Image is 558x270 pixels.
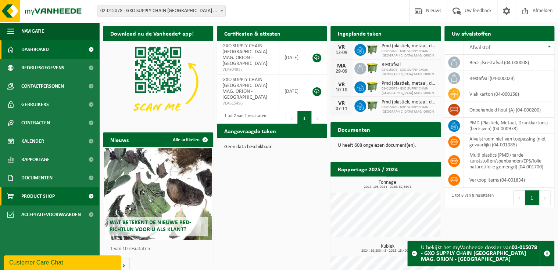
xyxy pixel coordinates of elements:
a: Bekijk rapportage [386,176,440,191]
span: Dashboard [21,40,49,59]
span: Kalender [21,132,44,150]
span: Bedrijfsgegevens [21,59,64,77]
td: multi plastics (PMD/harde kunststoffen/spanbanden/EPS/folie naturel/folie gemengd) (04-001700) [464,150,555,172]
span: 02-015078 - GXO SUPPLY CHAIN [GEOGRAPHIC_DATA] MAG. ORION [382,49,437,58]
a: Wat betekent de nieuwe RED-richtlijn voor u als klant? [104,148,212,240]
strong: 02-015078 - GXO SUPPLY CHAIN [GEOGRAPHIC_DATA] MAG. ORION - [GEOGRAPHIC_DATA] [421,245,537,262]
h2: Download nu de Vanheede+ app! [103,26,201,40]
a: Alle artikelen [167,132,212,147]
span: Product Shop [21,187,55,205]
span: Pmd (plastiek, metaal, drankkartons) (bedrijven) [382,99,437,105]
button: 1 [297,111,312,125]
img: WB-1100-HPE-GN-51 [366,43,379,55]
td: verkoop items (04-001834) [464,172,555,188]
p: U heeft 608 ongelezen document(en). [338,143,433,148]
h2: Uw afvalstoffen [444,26,498,40]
span: Afvalstof [469,45,490,51]
td: [DATE] [279,41,305,74]
td: restafval (04-000029) [464,70,555,86]
span: 02-015078 - GXO SUPPLY CHAIN [GEOGRAPHIC_DATA] MAG. ORION [382,87,437,95]
span: 2024: 193,078 t - 2025: 82,650 t [334,185,441,189]
div: 1 tot 2 van 2 resultaten [221,110,266,126]
span: Navigatie [21,22,44,40]
div: VR [334,101,349,106]
h2: Documenten [330,122,378,136]
p: Geen data beschikbaar. [224,145,320,150]
img: WB-1100-HPE-GN-51 [366,80,379,93]
h2: Aangevraagde taken [217,124,283,138]
img: WB-1100-HPE-GN-50 [366,62,379,74]
h2: Nieuws [103,132,136,147]
div: U bekijkt het myVanheede dossier van [421,241,540,266]
div: MA [334,63,349,69]
span: VLA904937 [222,67,273,73]
span: Documenten [21,169,53,187]
h2: Certificaten & attesten [217,26,288,40]
img: WB-1100-HPE-GN-51 [366,99,379,112]
span: Pmd (plastiek, metaal, drankkartons) (bedrijven) [382,81,437,87]
div: 1 tot 8 van 8 resultaten [448,190,494,206]
td: [DATE] [279,74,305,108]
h2: Ingeplande taken [330,26,389,40]
td: onbehandeld hout (A) (04-000200) [464,102,555,118]
span: Wat betekent de nieuwe RED-richtlijn voor u als klant? [110,220,191,233]
button: Next [539,190,551,205]
span: GXO SUPPLY CHAIN [GEOGRAPHIC_DATA] MAG. ORION - [GEOGRAPHIC_DATA] [222,43,267,66]
h2: Rapportage 2025 / 2024 [330,162,405,176]
span: Gebruikers [21,95,49,114]
h3: Tonnage [334,180,441,189]
span: Contracten [21,114,50,132]
td: afvalstroom niet van toepassing (niet gevaarlijk) (04-001085) [464,134,555,150]
div: 29-09 [334,69,349,74]
td: PMD (Plastiek, Metaal, Drankkartons) (bedrijven) (04-000978) [464,118,555,134]
span: VLA615496 [222,101,273,106]
td: vlak karton (04-000158) [464,86,555,102]
iframe: chat widget [4,254,123,270]
span: 02-015078 - GXO SUPPLY CHAIN ANTWERPEN MAG. ORION - ANTWERPEN [97,6,226,17]
span: Contactpersonen [21,77,64,95]
button: Previous [513,190,525,205]
img: Download de VHEPlus App [103,41,213,123]
div: 07-11 [334,106,349,112]
button: 1 [525,190,539,205]
div: VR [334,44,349,50]
span: 2024: 19,800 m3 - 2025: 15,400 m3 [334,249,441,253]
td: bedrijfsrestafval (04-000008) [464,55,555,70]
div: 10-10 [334,88,349,93]
span: Restafval [382,62,437,68]
span: GXO SUPPLY CHAIN [GEOGRAPHIC_DATA] MAG. ORION - [GEOGRAPHIC_DATA] [222,77,267,100]
button: Next [312,111,323,125]
span: Rapportage [21,150,50,169]
p: 1 van 10 resultaten [110,247,210,252]
span: 02-015078 - GXO SUPPLY CHAIN [GEOGRAPHIC_DATA] MAG. ORION [382,105,437,114]
span: Pmd (plastiek, metaal, drankkartons) (bedrijven) [382,43,437,49]
span: 02-015078 - GXO SUPPLY CHAIN ANTWERPEN MAG. ORION - ANTWERPEN [97,6,225,16]
span: Acceptatievoorwaarden [21,205,81,224]
h3: Kubiek [334,244,441,253]
div: 12-09 [334,50,349,55]
div: VR [334,82,349,88]
span: 02-015078 - GXO SUPPLY CHAIN [GEOGRAPHIC_DATA] MAG. ORION [382,68,437,77]
button: Previous [286,111,297,125]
